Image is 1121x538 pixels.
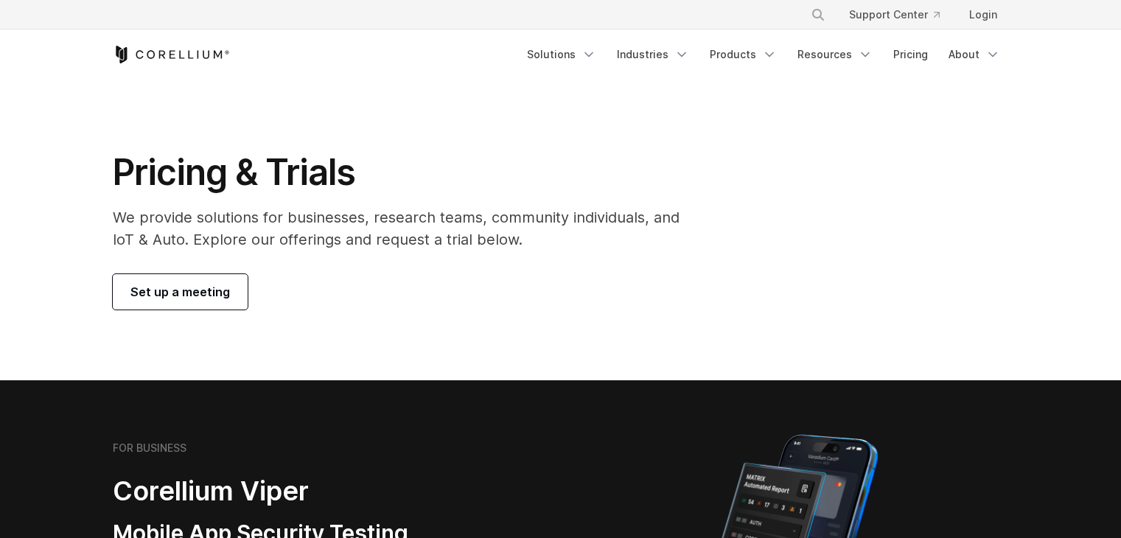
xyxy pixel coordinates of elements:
a: Products [701,41,786,68]
a: Pricing [884,41,937,68]
span: Set up a meeting [130,283,230,301]
h1: Pricing & Trials [113,150,700,195]
a: Industries [608,41,698,68]
a: Set up a meeting [113,274,248,310]
a: Corellium Home [113,46,230,63]
div: Navigation Menu [518,41,1009,68]
h2: Corellium Viper [113,475,490,508]
p: We provide solutions for businesses, research teams, community individuals, and IoT & Auto. Explo... [113,206,700,251]
a: Login [957,1,1009,28]
div: Navigation Menu [793,1,1009,28]
a: Support Center [837,1,951,28]
button: Search [805,1,831,28]
a: Resources [789,41,881,68]
a: Solutions [518,41,605,68]
h6: FOR BUSINESS [113,441,186,455]
a: About [940,41,1009,68]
